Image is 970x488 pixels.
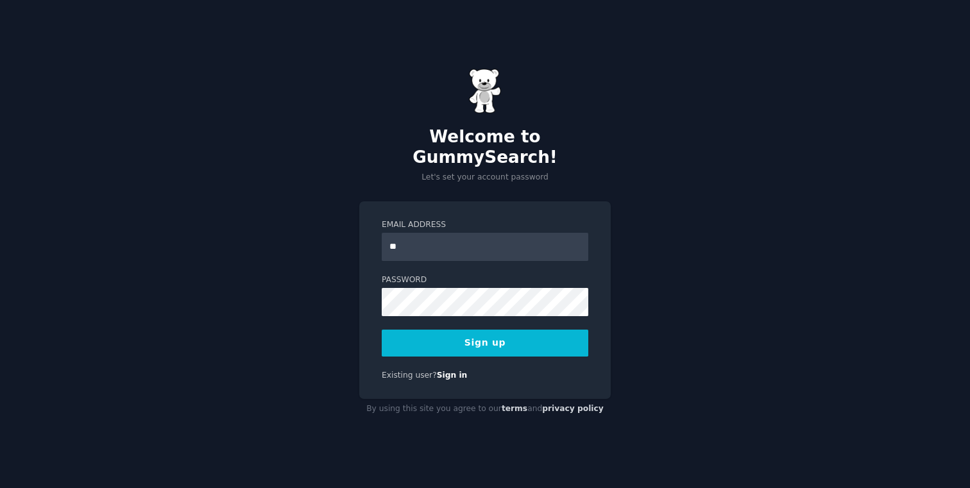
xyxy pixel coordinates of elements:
div: By using this site you agree to our and [359,399,611,419]
button: Sign up [382,330,588,357]
label: Email Address [382,219,588,231]
a: privacy policy [542,404,604,413]
a: Sign in [437,371,468,380]
span: Existing user? [382,371,437,380]
h2: Welcome to GummySearch! [359,127,611,167]
a: terms [502,404,527,413]
label: Password [382,274,588,286]
p: Let's set your account password [359,172,611,183]
img: Gummy Bear [469,69,501,114]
